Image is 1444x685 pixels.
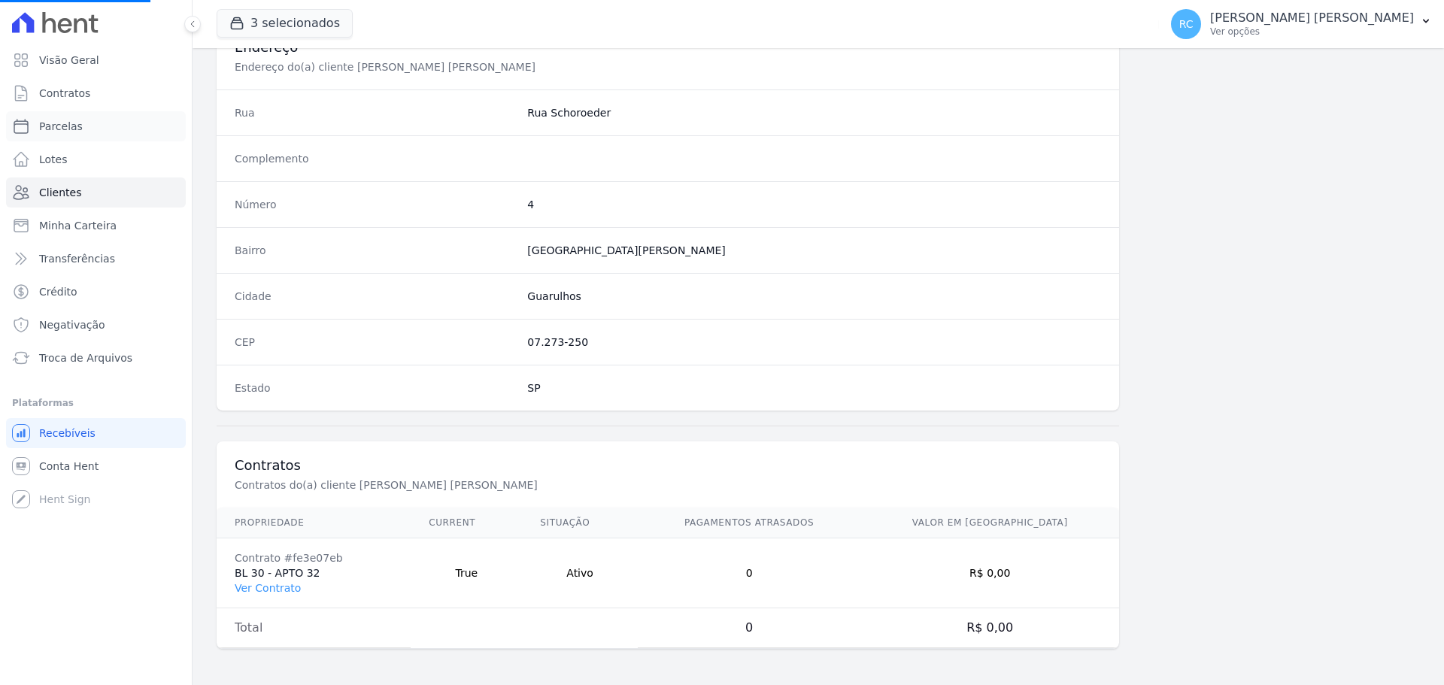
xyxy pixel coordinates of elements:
span: RC [1179,19,1194,29]
p: Contratos do(a) cliente [PERSON_NAME] [PERSON_NAME] [235,477,740,493]
a: Ver Contrato [235,582,301,594]
div: Plataformas [12,394,180,412]
dt: Cidade [235,289,515,304]
span: Minha Carteira [39,218,117,233]
p: Endereço do(a) cliente [PERSON_NAME] [PERSON_NAME] [235,59,740,74]
dd: Guarulhos [527,289,1101,304]
a: Crédito [6,277,186,307]
span: Transferências [39,251,115,266]
a: Conta Hent [6,451,186,481]
span: Crédito [39,284,77,299]
th: Current [411,508,522,538]
td: Total [217,608,411,648]
a: Contratos [6,78,186,108]
p: Ver opções [1210,26,1414,38]
dd: [GEOGRAPHIC_DATA][PERSON_NAME] [527,243,1101,258]
dd: 4 [527,197,1101,212]
span: Troca de Arquivos [39,350,132,365]
dd: SP [527,380,1101,396]
th: Situação [522,508,637,538]
dt: Rua [235,105,515,120]
a: Troca de Arquivos [6,343,186,373]
dt: Estado [235,380,515,396]
a: Negativação [6,310,186,340]
a: Parcelas [6,111,186,141]
dd: Rua Schoroeder [527,105,1101,120]
dd: 07.273-250 [527,335,1101,350]
span: Parcelas [39,119,83,134]
td: Ativo [522,538,637,608]
th: Valor em [GEOGRAPHIC_DATA] [860,508,1119,538]
dt: CEP [235,335,515,350]
span: Recebíveis [39,426,96,441]
span: Clientes [39,185,81,200]
td: 0 [638,538,861,608]
h3: Contratos [235,456,1101,474]
a: Recebíveis [6,418,186,448]
p: [PERSON_NAME] [PERSON_NAME] [1210,11,1414,26]
th: Pagamentos Atrasados [638,508,861,538]
dt: Número [235,197,515,212]
dt: Complemento [235,151,515,166]
span: Negativação [39,317,105,332]
td: BL 30 - APTO 32 [217,538,411,608]
th: Propriedade [217,508,411,538]
td: R$ 0,00 [860,538,1119,608]
button: 3 selecionados [217,9,353,38]
td: 0 [638,608,861,648]
td: R$ 0,00 [860,608,1119,648]
button: RC [PERSON_NAME] [PERSON_NAME] Ver opções [1159,3,1444,45]
span: Visão Geral [39,53,99,68]
dt: Bairro [235,243,515,258]
span: Lotes [39,152,68,167]
div: Contrato #fe3e07eb [235,550,393,565]
a: Lotes [6,144,186,174]
span: Conta Hent [39,459,99,474]
a: Clientes [6,177,186,208]
td: True [411,538,522,608]
a: Minha Carteira [6,211,186,241]
span: Contratos [39,86,90,101]
a: Visão Geral [6,45,186,75]
a: Transferências [6,244,186,274]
